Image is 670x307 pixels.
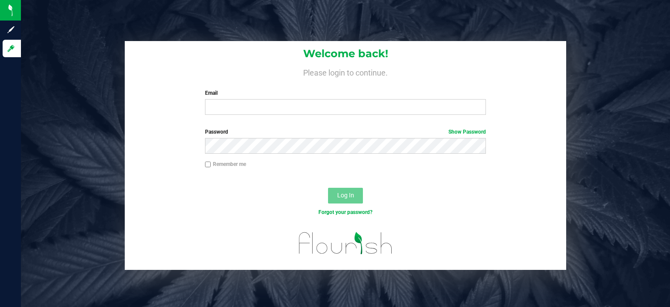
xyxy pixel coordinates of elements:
h4: Please login to continue. [125,66,566,77]
span: Log In [337,192,354,199]
input: Remember me [205,162,211,168]
h1: Welcome back! [125,48,566,59]
a: Forgot your password? [318,209,373,215]
inline-svg: Sign up [7,25,15,34]
button: Log In [328,188,363,204]
span: Password [205,129,228,135]
img: flourish_logo.svg [291,225,401,261]
inline-svg: Log in [7,44,15,53]
label: Remember me [205,160,246,168]
label: Email [205,89,486,97]
a: Show Password [448,129,486,135]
